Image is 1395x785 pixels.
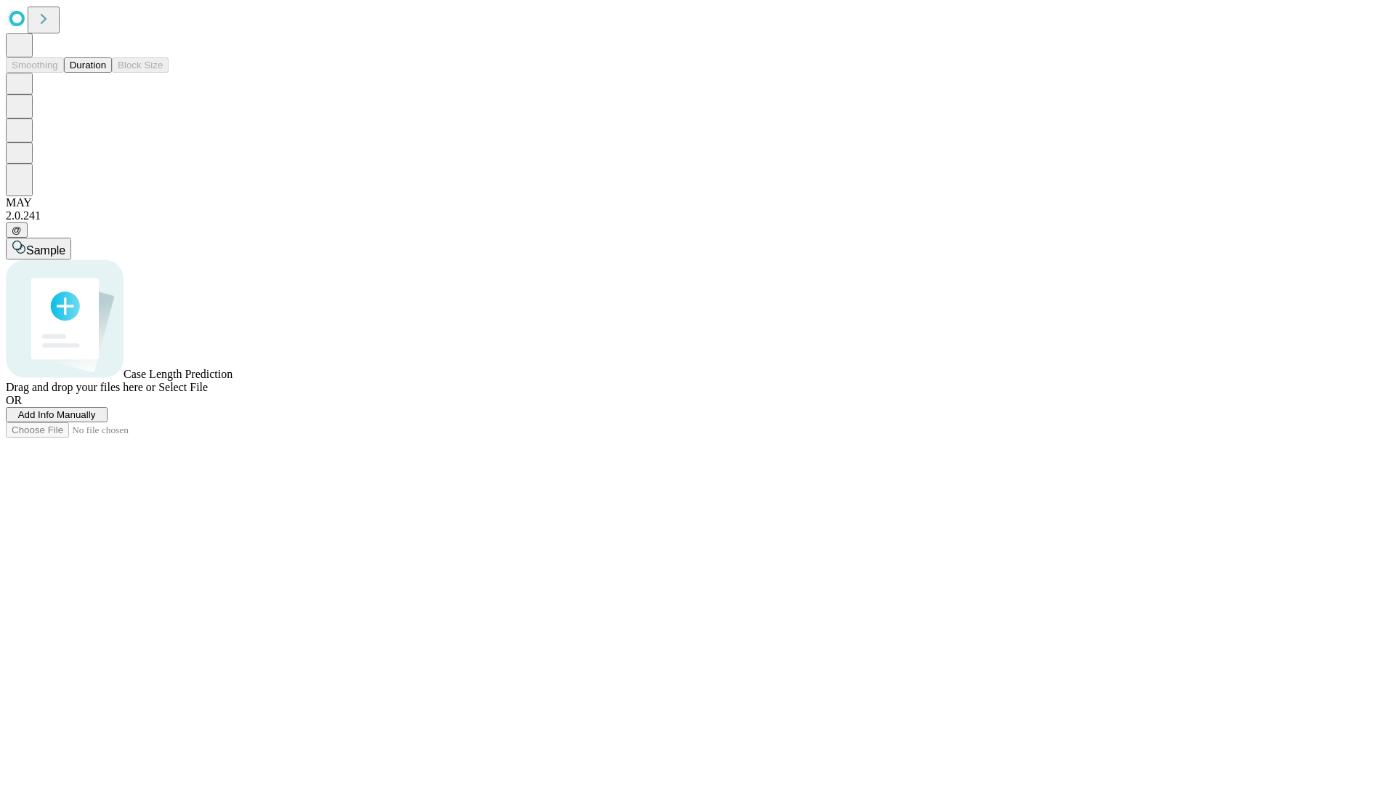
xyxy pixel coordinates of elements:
[6,196,1389,209] div: MAY
[6,238,71,259] button: Sample
[26,244,65,257] span: Sample
[6,394,22,406] span: OR
[12,225,22,235] span: @
[18,409,96,420] span: Add Info Manually
[112,57,169,73] button: Block Size
[158,381,208,393] span: Select File
[6,209,1389,222] div: 2.0.241
[64,57,112,73] button: Duration
[6,57,64,73] button: Smoothing
[124,368,232,380] span: Case Length Prediction
[6,407,108,422] button: Add Info Manually
[6,222,28,238] button: @
[6,381,155,393] span: Drag and drop your files here or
